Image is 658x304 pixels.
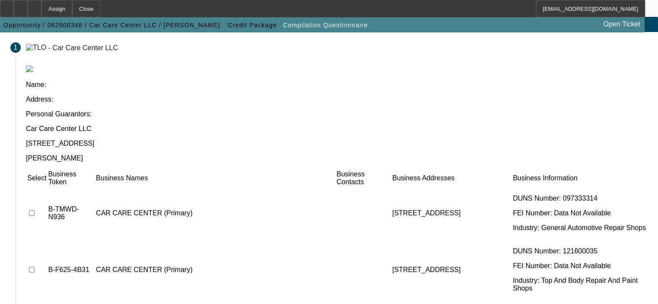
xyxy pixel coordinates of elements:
p: DUNS Number: 097333314 [513,195,646,202]
a: Open Ticket [600,17,644,32]
td: Business Addresses [392,170,512,186]
td: Business Contacts [336,170,391,186]
td: B-TMWD-N936 [48,187,94,239]
p: Industry: General Automotive Repair Shops [513,224,646,232]
p: CAR CARE CENTER (Primary) [96,266,335,274]
p: DUNS Number: 121600035 [513,247,646,255]
div: - Car Care Center LLC [48,44,118,51]
p: CAR CARE CENTER (Primary) [96,209,335,217]
p: Personal Guarantors: [26,110,648,118]
td: Business Names [96,170,335,186]
p: [STREET_ADDRESS] [392,209,511,217]
td: Business Information [512,170,647,186]
p: [STREET_ADDRESS] [26,140,648,147]
p: FEI Number: Data Not Available [513,262,646,270]
p: Name: [26,81,648,89]
span: 1 [14,44,18,51]
span: Compilation Questionnaire [283,22,368,29]
td: Business Token [48,170,94,186]
td: Select [27,170,47,186]
img: TLO [26,44,46,51]
td: B-F625-4B31 [48,240,94,300]
p: Car Care Center LLC [26,125,648,133]
p: Address: [26,96,648,103]
p: [STREET_ADDRESS] [392,266,511,274]
img: tlo.png [26,65,33,72]
button: Compilation Questionnaire [281,17,370,33]
p: [PERSON_NAME] [26,154,648,162]
button: Credit Package [226,17,279,33]
span: Opportunity / 082500348 / Car Care Center LLC / [PERSON_NAME] [3,22,220,29]
p: FEI Number: Data Not Available [513,209,646,217]
span: Credit Package [228,22,277,29]
p: Industry: Top And Body Repair And Paint Shops [513,277,646,292]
